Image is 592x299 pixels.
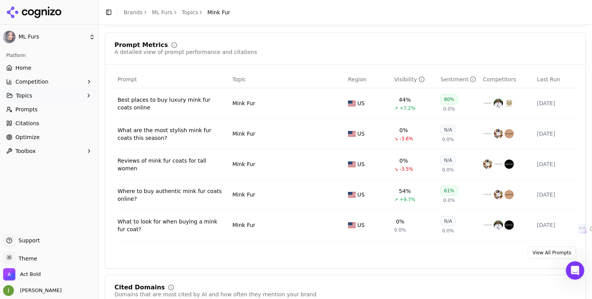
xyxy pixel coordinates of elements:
span: ↗ [394,197,398,203]
th: sentiment [437,71,480,88]
span: Prompt [118,76,137,83]
div: What to look for when buying a mink fur coat? [118,218,226,233]
img: Profile image for Alp [105,12,120,28]
span: US [357,191,365,198]
span: 0.0% [394,227,406,233]
span: Topics [16,92,32,99]
img: US flag [348,192,356,198]
div: [DATE] [537,221,573,229]
span: ML Furs [18,34,86,40]
span: August updates for Cognizo. Enabling sentiment, additional… [16,177,118,191]
div: 61% [441,186,458,196]
span: 0.0% [442,228,454,234]
span: -3.5% [400,166,413,172]
div: 0% [396,218,404,225]
div: N/A [441,216,456,226]
img: maximilian [505,160,514,169]
span: Topic [232,76,246,83]
div: Send us a message [8,91,146,112]
a: Optimize [3,131,95,143]
a: Citations [3,117,95,129]
span: US [357,99,365,107]
img: Ivan Cuxeva [3,285,14,296]
span: ↗ [394,105,398,111]
th: Topic [229,71,345,88]
img: gorsuch [505,99,514,108]
span: ↘ [394,136,398,142]
p: How can we help? [15,68,139,81]
img: henig furs [483,160,492,169]
img: henig furs [494,190,503,199]
div: New in [GEOGRAPHIC_DATA]: More Models, Sentiment Scores, and Prompt Insights!August updates for C... [8,146,146,199]
div: Platform [3,49,95,62]
div: Mink Fur [232,160,255,168]
a: Mink Fur [232,99,255,107]
iframe: Intercom live chat [566,261,584,280]
button: Messages [77,217,154,247]
img: pologeorgis [494,160,503,169]
span: US [357,221,365,229]
img: US flag [348,131,356,137]
div: 0% [399,126,408,134]
span: 0.0% [442,136,454,143]
span: +9.7% [400,197,415,203]
button: Topics [3,89,95,102]
span: ↘ [394,166,398,172]
span: Competition [15,78,49,86]
a: Where to buy authentic mink fur coats online? [118,187,226,203]
img: yves salomon [505,190,514,199]
a: Mink Fur [232,130,255,138]
a: Home [3,62,95,74]
a: Mink Fur [232,191,255,198]
a: What are the most stylish mink fur coats this season? [118,126,226,142]
img: Profile image for Deniz [90,12,106,28]
div: [DATE] [537,160,573,168]
img: logo [15,15,74,27]
img: pologeorgis [483,220,492,230]
a: Brands [124,9,143,15]
span: Toolbox [15,147,36,155]
img: pologeorgis [483,99,492,108]
img: henig furs [494,129,503,138]
span: +7.2% [400,105,415,111]
span: Support [15,237,40,244]
div: 54% [399,187,411,195]
div: Data table [114,71,576,240]
div: 0% [399,157,408,165]
button: Competition [3,76,95,88]
img: US flag [348,101,356,106]
span: 0.0% [442,167,454,173]
th: Last Run [534,71,576,88]
th: Competitors [480,71,534,88]
nav: breadcrumb [124,8,230,16]
a: View All Prompts [528,247,576,259]
img: kaufman furs [494,220,503,230]
img: pologeorgis [483,190,492,199]
span: 0.0% [443,197,455,203]
span: US [357,130,365,138]
button: Open organization switcher [3,268,41,281]
img: maximilian [505,220,514,230]
div: Cited Domains [114,284,165,291]
a: Mink Fur [232,221,255,229]
img: ML Furs [3,31,15,43]
span: Citations [15,119,39,127]
div: 44% [399,96,411,104]
span: Theme [15,255,37,262]
span: [PERSON_NAME] [17,287,62,294]
div: [DATE] [537,99,573,107]
div: [DATE] [537,130,573,138]
div: Status: All systems operational [32,125,138,133]
span: US [357,160,365,168]
th: Region [345,71,391,88]
span: Prompts [15,106,38,113]
div: N/A [441,125,456,135]
img: US flag [348,222,356,228]
div: Send us a message [16,97,129,106]
div: New in [GEOGRAPHIC_DATA]: More Models, Sentiment Scores, and Prompt Insights! [16,152,138,176]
